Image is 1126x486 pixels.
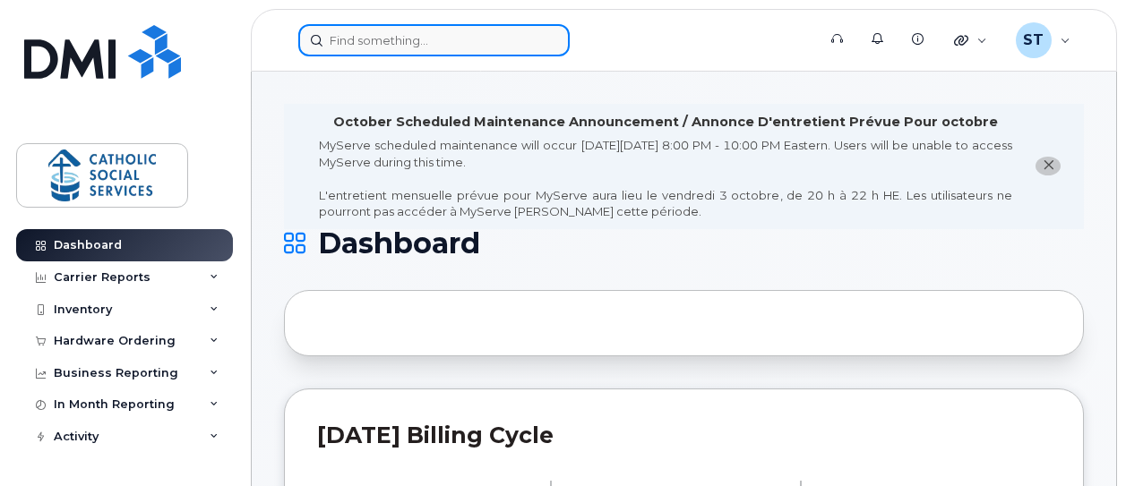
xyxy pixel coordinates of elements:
[317,422,1051,448] h2: [DATE] Billing Cycle
[318,230,480,257] span: Dashboard
[1036,157,1061,175] button: close notification
[1048,408,1113,473] iframe: Messenger Launcher
[333,113,998,132] div: October Scheduled Maintenance Announcement / Annonce D'entretient Prévue Pour octobre
[319,137,1012,220] div: MyServe scheduled maintenance will occur [DATE][DATE] 8:00 PM - 10:00 PM Eastern. Users will be u...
